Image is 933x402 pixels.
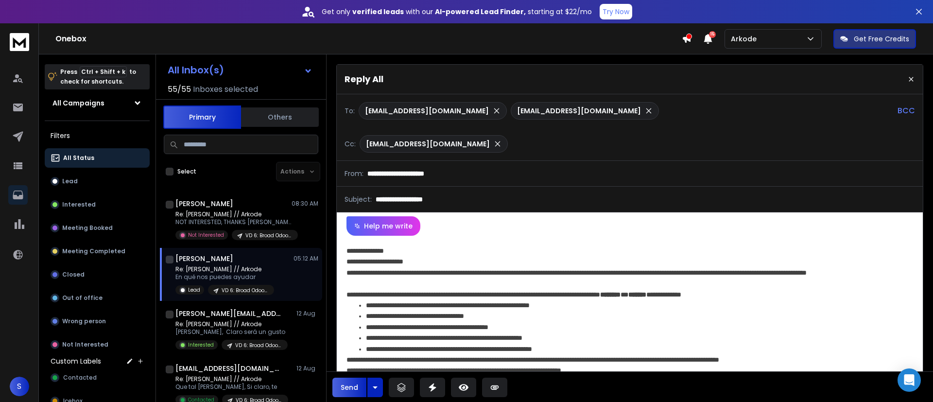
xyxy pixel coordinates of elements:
[175,383,288,391] p: Que tal [PERSON_NAME], Si claro, te
[175,375,288,383] p: Re: [PERSON_NAME] // Arkode
[163,105,241,129] button: Primary
[188,231,224,239] p: Not Interested
[45,129,150,142] h3: Filters
[365,106,489,116] p: [EMAIL_ADDRESS][DOMAIN_NAME]
[175,210,292,218] p: Re: [PERSON_NAME] // Arkode
[62,341,108,349] p: Not Interested
[833,29,916,49] button: Get Free Credits
[352,7,404,17] strong: verified leads
[160,60,320,80] button: All Inbox(s)
[854,34,909,44] p: Get Free Credits
[10,377,29,396] button: S
[62,201,96,209] p: Interested
[45,148,150,168] button: All Status
[62,247,125,255] p: Meeting Completed
[45,265,150,284] button: Closed
[175,328,288,336] p: [PERSON_NAME], Claro será un gusto
[332,378,366,397] button: Send
[603,7,629,17] p: Try Now
[10,33,29,51] img: logo
[188,341,214,349] p: Interested
[222,287,268,294] p: VD 6: Broad Odoo_Campaign - ARKODE
[345,139,356,149] p: Cc:
[175,320,288,328] p: Re: [PERSON_NAME] // Arkode
[709,31,716,38] span: 15
[175,218,292,226] p: NOT INTERESTED, THANKS [PERSON_NAME]
[62,294,103,302] p: Out of office
[62,271,85,279] p: Closed
[63,154,94,162] p: All Status
[62,224,113,232] p: Meeting Booked
[52,98,104,108] h1: All Campaigns
[296,310,318,317] p: 12 Aug
[898,105,915,117] p: BCC
[45,368,150,387] button: Contacted
[80,66,127,77] span: Ctrl + Shift + k
[345,106,355,116] p: To:
[346,216,420,236] button: Help me write
[45,218,150,238] button: Meeting Booked
[175,273,274,281] p: En qué nos puedes ayudar
[296,365,318,372] p: 12 Aug
[45,172,150,191] button: Lead
[45,242,150,261] button: Meeting Completed
[245,232,292,239] p: VD 6: Broad Odoo_Campaign - ARKODE
[898,368,921,392] div: Open Intercom Messenger
[45,312,150,331] button: Wrong person
[292,200,318,208] p: 08:30 AM
[175,309,282,318] h1: [PERSON_NAME][EMAIL_ADDRESS][PERSON_NAME][DOMAIN_NAME]
[168,65,224,75] h1: All Inbox(s)
[294,255,318,262] p: 05:12 AM
[322,7,592,17] p: Get only with our starting at $22/mo
[517,106,641,116] p: [EMAIL_ADDRESS][DOMAIN_NAME]
[175,265,274,273] p: Re: [PERSON_NAME] // Arkode
[63,374,97,382] span: Contacted
[193,84,258,95] h3: Inboxes selected
[60,67,136,87] p: Press to check for shortcuts.
[177,168,196,175] label: Select
[600,4,632,19] button: Try Now
[235,342,282,349] p: VD 6: Broad Odoo_Campaign - ARKODE
[62,177,78,185] p: Lead
[366,139,490,149] p: [EMAIL_ADDRESS][DOMAIN_NAME]
[62,317,106,325] p: Wrong person
[45,335,150,354] button: Not Interested
[345,194,372,204] p: Subject:
[731,34,760,44] p: Arkode
[175,199,233,209] h1: [PERSON_NAME]
[435,7,526,17] strong: AI-powered Lead Finder,
[345,72,383,86] p: Reply All
[55,33,682,45] h1: Onebox
[175,364,282,373] h1: [EMAIL_ADDRESS][DOMAIN_NAME]
[45,288,150,308] button: Out of office
[51,356,101,366] h3: Custom Labels
[345,169,363,178] p: From:
[45,93,150,113] button: All Campaigns
[45,195,150,214] button: Interested
[175,254,233,263] h1: [PERSON_NAME]
[188,286,200,294] p: Lead
[168,84,191,95] span: 55 / 55
[241,106,319,128] button: Others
